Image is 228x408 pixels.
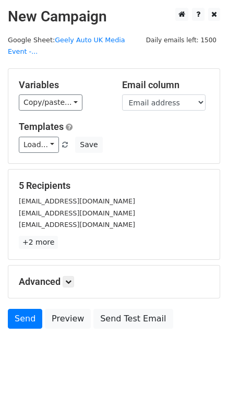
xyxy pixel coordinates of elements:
a: Preview [45,309,91,329]
span: Daily emails left: 1500 [142,34,220,46]
a: Templates [19,121,64,132]
a: Send Test Email [93,309,173,329]
h5: Email column [122,79,210,91]
h5: 5 Recipients [19,180,209,191]
h5: Advanced [19,276,209,287]
a: Geely Auto UK Media Event -... [8,36,125,56]
small: [EMAIL_ADDRESS][DOMAIN_NAME] [19,197,135,205]
a: Load... [19,137,59,153]
h5: Variables [19,79,106,91]
small: [EMAIL_ADDRESS][DOMAIN_NAME] [19,209,135,217]
a: Daily emails left: 1500 [142,36,220,44]
iframe: Chat Widget [176,358,228,408]
small: [EMAIL_ADDRESS][DOMAIN_NAME] [19,221,135,229]
h2: New Campaign [8,8,220,26]
a: Copy/paste... [19,94,82,111]
button: Save [75,137,102,153]
small: Google Sheet: [8,36,125,56]
a: +2 more [19,236,58,249]
a: Send [8,309,42,329]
